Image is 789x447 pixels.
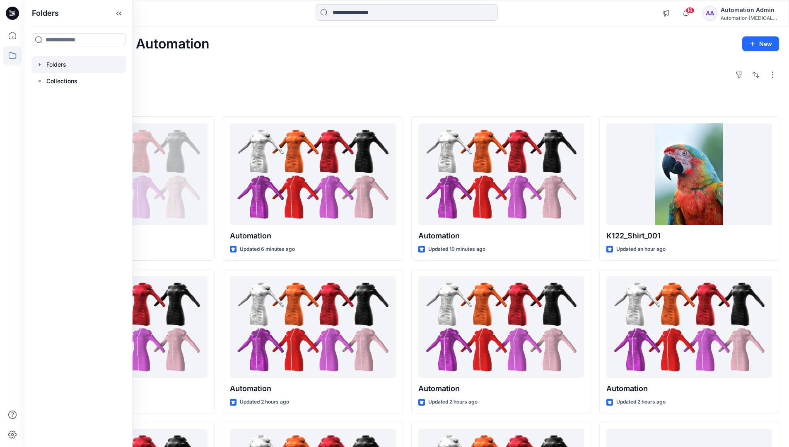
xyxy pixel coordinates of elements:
[606,276,772,378] a: Automation
[721,15,779,21] div: Automation [MEDICAL_DATA]...
[230,383,396,394] p: Automation
[428,398,478,406] p: Updated 2 hours ago
[606,230,772,242] p: K122_Shirt_001
[418,123,584,226] a: Automation
[606,383,772,394] p: Automation
[35,98,779,108] h4: Styles
[685,7,695,14] span: 16
[616,245,666,254] p: Updated an hour ago
[240,245,295,254] p: Updated 6 minutes ago
[230,276,396,378] a: Automation
[418,383,584,394] p: Automation
[702,6,717,21] div: AA
[616,398,666,406] p: Updated 2 hours ago
[230,230,396,242] p: Automation
[428,245,485,254] p: Updated 10 minutes ago
[230,123,396,226] a: Automation
[418,230,584,242] p: Automation
[46,76,77,86] p: Collections
[606,123,772,226] a: K122_Shirt_001
[240,398,289,406] p: Updated 2 hours ago
[418,276,584,378] a: Automation
[742,36,779,51] button: New
[721,5,779,15] div: Automation Admin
